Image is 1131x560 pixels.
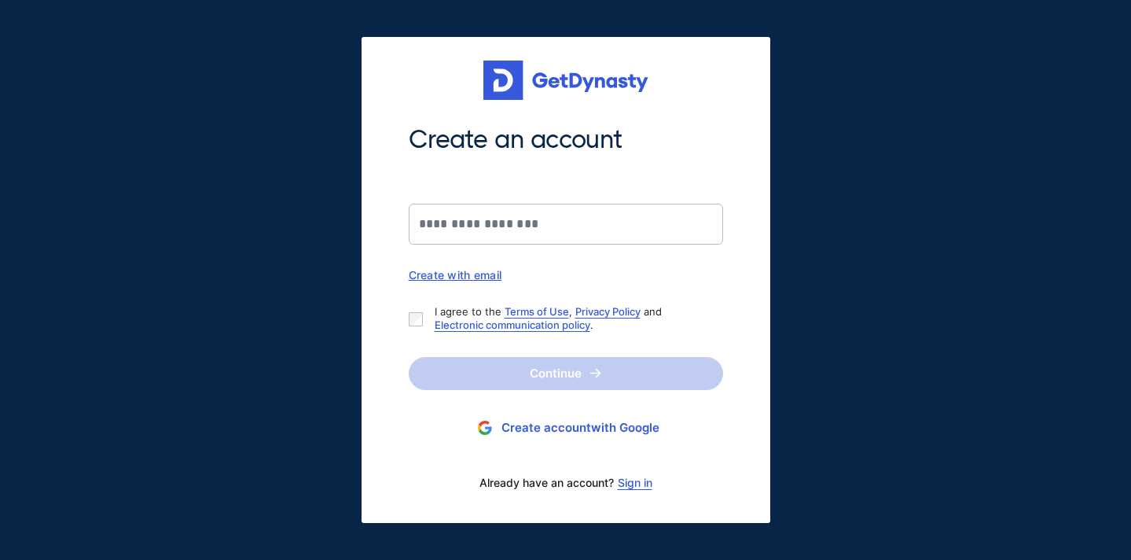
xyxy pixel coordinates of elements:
p: I agree to the , and . [435,305,711,332]
button: Create accountwith Google [409,414,723,443]
a: Electronic communication policy [435,319,590,331]
div: Already have an account? [409,466,723,499]
img: Get started for free with Dynasty Trust Company [483,61,648,100]
a: Privacy Policy [575,305,641,318]
a: Terms of Use [505,305,569,318]
a: Sign in [618,477,652,489]
div: Create with email [409,268,723,282]
span: Create an account [409,123,723,157]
